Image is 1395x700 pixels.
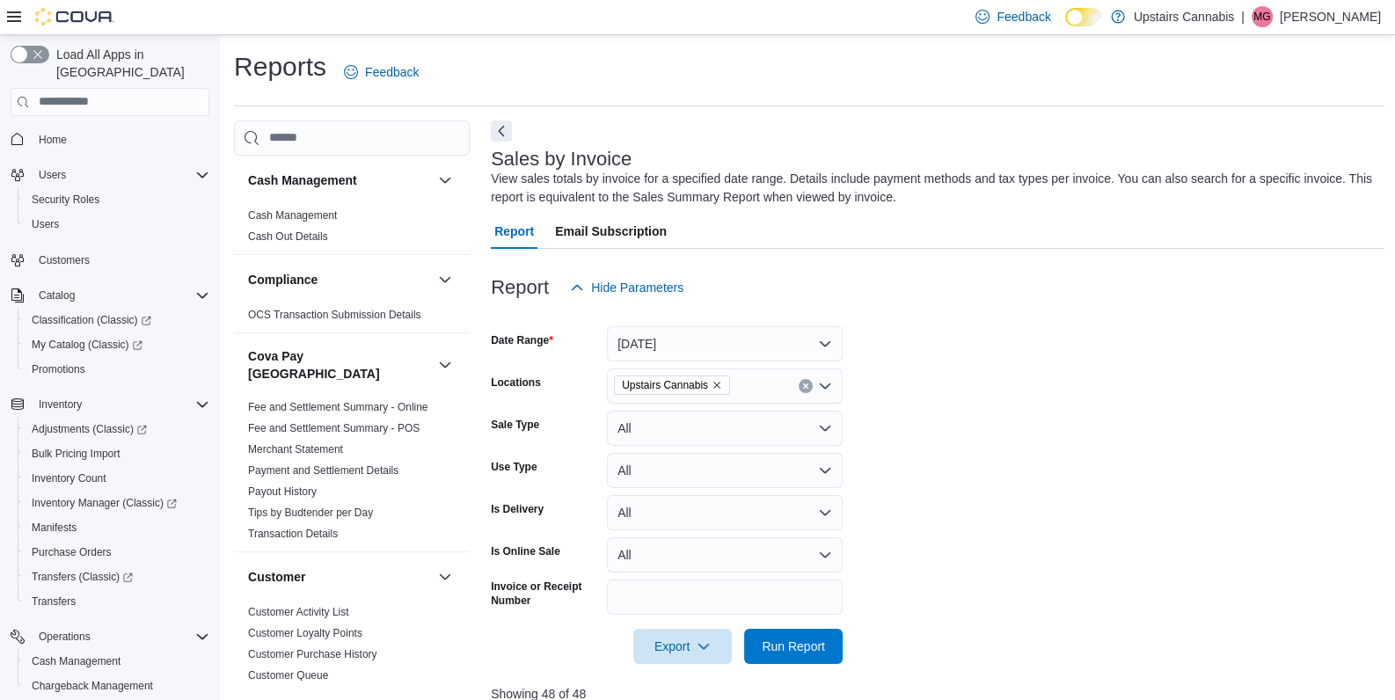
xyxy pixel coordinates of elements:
span: Inventory [32,394,209,415]
span: Operations [32,626,209,647]
a: My Catalog (Classic) [18,332,216,357]
button: Users [18,212,216,237]
span: Hide Parameters [591,279,683,296]
span: Manifests [25,517,209,538]
button: Catalog [32,285,82,306]
a: Security Roles [25,189,106,210]
button: Catalog [4,283,216,308]
a: Customers [32,250,97,271]
span: Tips by Budtender per Day [248,506,373,520]
button: Security Roles [18,187,216,212]
h3: Compliance [248,271,318,288]
a: Cash Management [25,651,128,672]
button: Customer [435,566,456,587]
button: Customer [248,568,431,586]
a: Purchase Orders [25,542,119,563]
span: Bulk Pricing Import [32,447,121,461]
span: Manifests [32,521,77,535]
span: Email Subscription [555,214,667,249]
span: Transfers [32,594,76,609]
a: Manifests [25,517,84,538]
span: Classification (Classic) [32,313,151,327]
span: Adjustments (Classic) [25,419,209,440]
span: Inventory Manager (Classic) [25,492,209,514]
span: Customer Purchase History [248,647,377,661]
a: Customer Loyalty Points [248,627,362,639]
a: Chargeback Management [25,675,160,696]
button: All [607,537,843,572]
button: Open list of options [818,379,832,393]
span: Dark Mode [1065,26,1066,27]
span: My Catalog (Classic) [32,338,142,352]
span: Merchant Statement [248,442,343,456]
div: Cash Management [234,205,470,254]
div: Compliance [234,304,470,332]
span: Bulk Pricing Import [25,443,209,464]
span: Payout History [248,485,317,499]
a: Inventory Manager (Classic) [25,492,184,514]
span: Customer Queue [248,668,328,682]
span: Feedback [365,63,419,81]
span: Transfers [25,591,209,612]
span: Feedback [997,8,1050,26]
img: Cova [35,8,114,26]
span: Security Roles [25,189,209,210]
a: Fee and Settlement Summary - Online [248,401,428,413]
span: Cash Out Details [248,230,328,244]
a: Merchant Statement [248,443,343,456]
button: Home [4,127,216,152]
p: | [1241,6,1245,27]
span: Purchase Orders [25,542,209,563]
span: Transfers (Classic) [25,566,209,587]
span: MG [1253,6,1270,27]
a: Inventory Manager (Classic) [18,491,216,515]
span: Load All Apps in [GEOGRAPHIC_DATA] [49,46,209,81]
span: Customer Loyalty Points [248,626,362,640]
button: Users [4,163,216,187]
button: Inventory [4,392,216,417]
button: Compliance [435,269,456,290]
h3: Cova Pay [GEOGRAPHIC_DATA] [248,347,431,383]
span: Purchase Orders [32,545,112,559]
a: Customer Purchase History [248,648,377,660]
span: Operations [39,630,91,644]
label: Sale Type [491,418,539,432]
span: Upstairs Cannabis [622,376,708,394]
a: Customer Queue [248,669,328,682]
button: Bulk Pricing Import [18,441,216,466]
a: Bulk Pricing Import [25,443,128,464]
span: Inventory Count [25,468,209,489]
button: Export [633,629,732,664]
button: Hide Parameters [563,270,690,305]
a: Classification (Classic) [18,308,216,332]
span: Payment and Settlement Details [248,463,398,478]
span: Users [32,217,59,231]
span: Chargeback Management [25,675,209,696]
button: Cova Pay [GEOGRAPHIC_DATA] [435,354,456,376]
label: Invoice or Receipt Number [491,580,600,608]
div: View sales totals by invoice for a specified date range. Details include payment methods and tax ... [491,170,1376,207]
a: Users [25,214,66,235]
a: Cash Management [248,209,337,222]
a: OCS Transaction Submission Details [248,309,421,321]
a: Classification (Classic) [25,310,158,331]
span: Classification (Classic) [25,310,209,331]
span: Home [32,128,209,150]
h1: Reports [234,49,326,84]
span: Catalog [39,288,75,303]
a: Cash Out Details [248,230,328,243]
button: Transfers [18,589,216,614]
a: Inventory Count [25,468,113,489]
button: Operations [4,624,216,649]
button: Cash Management [18,649,216,674]
label: Is Online Sale [491,544,560,558]
div: Megan Gorham [1252,6,1273,27]
span: Report [494,214,534,249]
a: Transfers (Classic) [18,565,216,589]
span: Catalog [32,285,209,306]
label: Locations [491,376,541,390]
button: Next [491,120,512,142]
button: Cash Management [435,170,456,191]
span: Transaction Details [248,527,338,541]
a: My Catalog (Classic) [25,334,150,355]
